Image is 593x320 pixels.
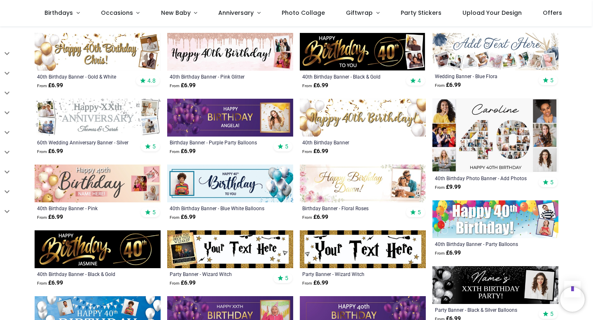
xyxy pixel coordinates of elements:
[302,147,328,155] strong: £ 6.99
[152,209,156,216] span: 5
[35,33,161,71] img: Personalised Happy 40th Birthday Banner - Gold & White Balloons - 2 Photo Upload
[550,77,553,84] span: 5
[346,9,373,17] span: Giftwrap
[170,73,266,80] a: 40th Birthday Banner - Pink Glitter
[560,287,585,312] iframe: Brevo live chat
[170,215,180,220] span: From
[550,310,553,318] span: 5
[218,9,254,17] span: Anniversary
[285,143,288,150] span: 5
[435,249,461,257] strong: £ 6.99
[435,183,461,191] strong: £ 9.99
[302,271,399,277] a: Party Banner - Wizard Witch
[418,209,421,216] span: 5
[401,9,441,17] span: Party Stickers
[167,230,293,268] img: Personalised Party Banner - Wizard Witch - Custom Text & 1 Photo Upload
[37,81,63,90] strong: £ 6.99
[147,77,156,84] span: 4.8
[170,205,266,211] a: 40th Birthday Banner - Blue White Balloons
[302,81,328,90] strong: £ 6.99
[101,9,133,17] span: Occasions
[170,139,266,146] a: Birthday Banner - Purple Party Balloons
[435,73,532,79] a: Wedding Banner - Blue Flora
[435,306,532,313] a: Party Banner - Black & Silver Balloons
[167,165,293,202] img: Personalised Happy 40th Birthday Banner - Blue White Balloons - 1 Photo Upload
[300,230,426,268] img: Personalised Party Banner - Wizard Witch - Custom Text
[37,205,134,211] a: 40th Birthday Banner - Pink
[302,279,328,287] strong: £ 6.99
[170,271,266,277] a: Party Banner - Wizard Witch
[300,99,426,137] img: Happy 40th Birthday Banner - Gold & White Balloons
[35,165,161,202] img: Personalised Happy 40th Birthday Banner - Pink - Custom Name & 3 Photo Upload
[170,147,196,155] strong: £ 6.99
[37,73,134,80] a: 40th Birthday Banner - Gold & White Balloons
[435,251,445,255] span: From
[37,281,47,285] span: From
[432,33,558,70] img: Personalised Wedding Banner - Blue Flora - Custom Text & 9 Photo Upload
[432,98,558,172] img: Personalised 40th Birthday Photo Banner - Add Photos - Custom Text
[167,33,293,71] img: Personalised Happy 40th Birthday Banner - Pink Glitter - 2 Photo Upload
[170,83,180,88] span: From
[282,9,325,17] span: Photo Collage
[152,143,156,150] span: 5
[302,73,399,80] a: 40th Birthday Banner - Black & Gold
[161,9,191,17] span: New Baby
[37,147,63,155] strong: £ 6.99
[35,99,161,137] img: Personalised 60th Wedding Anniversary Banner - Silver Celebration Design - 4 Photo Upload
[302,149,312,154] span: From
[302,281,312,285] span: From
[432,200,558,238] img: Personalised Happy 40th Birthday Banner - Party Balloons - 2 Photo Upload
[35,230,161,268] img: Personalised Happy 40th Birthday Banner - Black & Gold - Custom Name
[44,9,73,17] span: Birthdays
[435,185,445,190] span: From
[170,81,196,90] strong: £ 6.99
[302,83,312,88] span: From
[302,213,328,221] strong: £ 6.99
[37,149,47,154] span: From
[435,83,445,88] span: From
[300,165,426,202] img: Personalised Birthday Banner - Floral Roses - Custom Name
[418,77,421,84] span: 4
[550,179,553,186] span: 5
[167,99,293,137] img: Personalised Happy Birthday Banner - Purple Party Balloons - Custom Name & 1 Photo Upload
[302,139,399,146] a: 40th Birthday Banner
[37,83,47,88] span: From
[302,205,399,211] a: Birthday Banner - Floral Roses
[37,213,63,221] strong: £ 6.99
[300,33,426,71] img: Personalised Happy 40th Birthday Banner - Black & Gold - 2 Photo Upload
[462,9,522,17] span: Upload Your Design
[170,279,196,287] strong: £ 6.99
[37,215,47,220] span: From
[170,281,180,285] span: From
[37,139,134,146] a: 60th Wedding Anniversary Banner - Silver Celebration Design
[432,266,558,304] img: Personalised Party Banner - Black & Silver Balloons - Custom Text & 1 Photo Upload
[285,274,288,282] span: 5
[302,215,312,220] span: From
[170,213,196,221] strong: £ 6.99
[37,271,134,277] a: 40th Birthday Banner - Black & Gold
[170,149,180,154] span: From
[435,175,532,181] a: 40th Birthday Photo Banner - Add Photos
[435,241,532,247] a: 40th Birthday Banner - Party Balloons
[435,81,461,89] strong: £ 6.99
[543,9,562,17] span: Offers
[37,279,63,287] strong: £ 6.99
